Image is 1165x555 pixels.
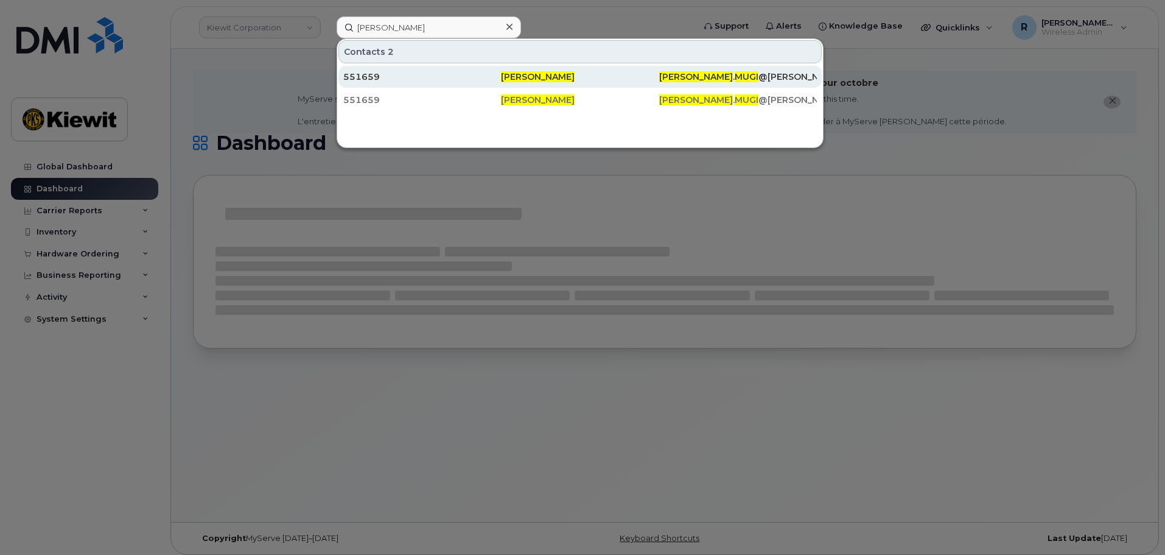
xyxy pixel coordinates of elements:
[501,71,575,82] span: [PERSON_NAME]
[735,94,758,105] span: MUGI
[659,71,817,83] div: . @[PERSON_NAME][DOMAIN_NAME]
[1112,502,1156,546] iframe: Messenger Launcher
[659,94,817,106] div: . @[PERSON_NAME][DOMAIN_NAME]
[343,94,501,106] div: 551659
[343,71,501,83] div: 551659
[501,94,575,105] span: [PERSON_NAME]
[735,71,758,82] span: MUGI
[659,94,733,105] span: [PERSON_NAME]
[388,46,394,58] span: 2
[659,71,733,82] span: [PERSON_NAME]
[338,40,822,63] div: Contacts
[338,66,822,88] a: 551659[PERSON_NAME][PERSON_NAME].MUGI@[PERSON_NAME][DOMAIN_NAME]
[338,89,822,111] a: 551659[PERSON_NAME][PERSON_NAME].MUGI@[PERSON_NAME][DOMAIN_NAME]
